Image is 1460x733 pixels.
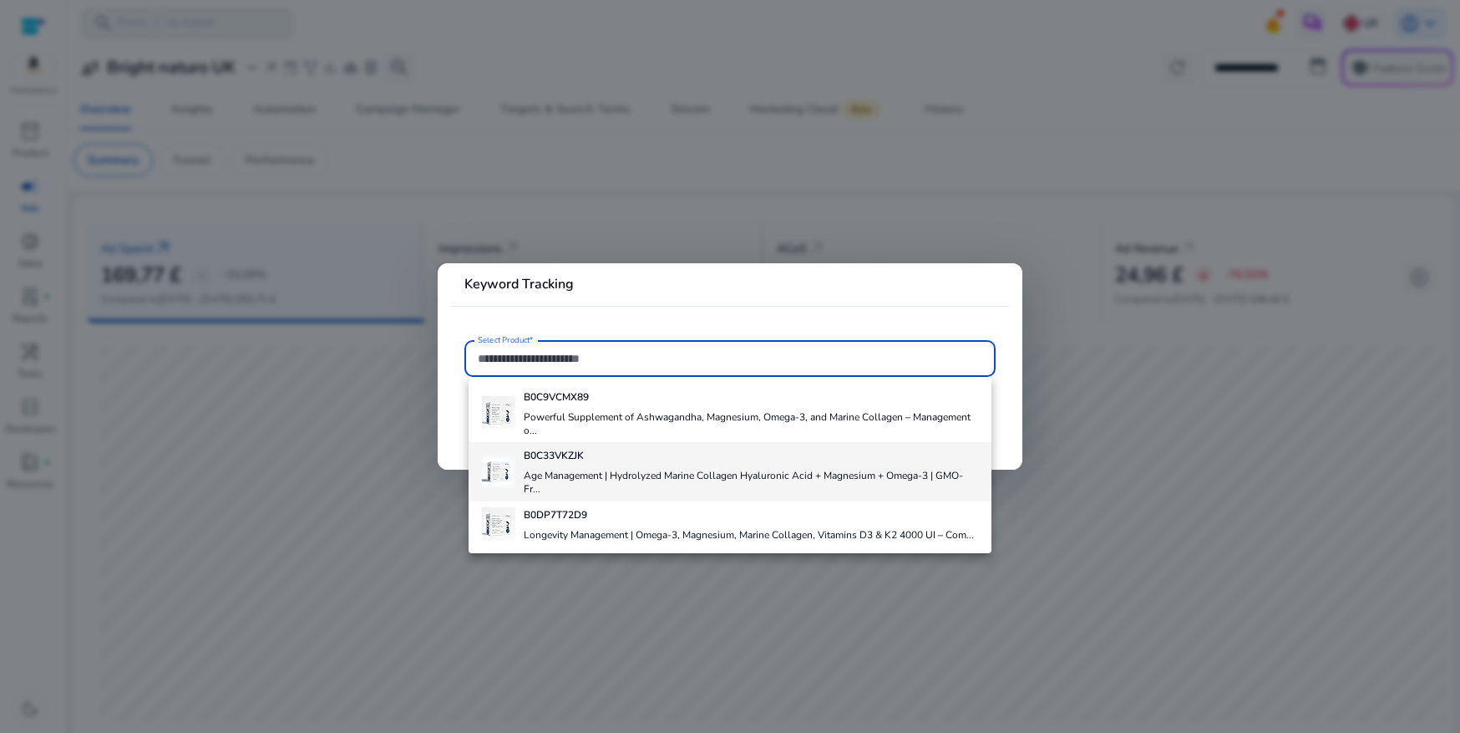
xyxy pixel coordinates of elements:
b: Keyword Tracking [464,275,574,293]
h4: Age Management | Hydrolyzed Marine Collagen Hyaluronic Acid + Magnesium + Omega-3 | GMO-Fr... [524,469,978,496]
h4: Powerful Supplement of Ashwagandha, Magnesium, Omega-3, and Marine Collagen – Management o... [524,410,978,437]
h4: Longevity Management | Omega-3, Magnesium, Marine Collagen, Vitamins D3 & K2 4000 UI – Com... [524,528,974,542]
b: B0C33VKZJK [524,449,584,462]
img: 41AIkkkviJL._AC_US40_.jpg [482,507,515,541]
mat-label: Select Product* [478,334,534,346]
b: B0DP7T72D9 [524,508,587,522]
img: 31-GGuPn4nL._AC_US40_.jpg [482,455,515,488]
b: B0C9VCMX89 [524,390,589,404]
img: 41xrOxKM8jL._AC_US40_.jpg [482,396,515,430]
